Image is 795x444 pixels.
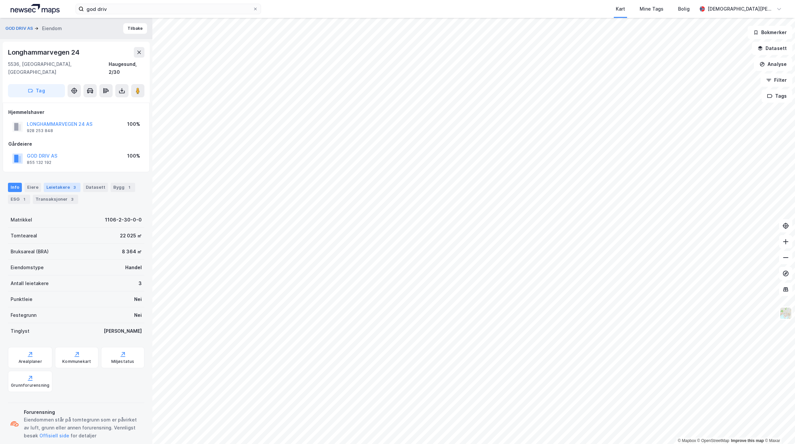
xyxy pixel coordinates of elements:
[11,248,49,256] div: Bruksareal (BRA)
[11,216,32,224] div: Matrikkel
[11,383,49,388] div: Grunnforurensning
[761,74,792,87] button: Filter
[8,183,22,192] div: Info
[123,23,147,34] button: Tilbake
[44,183,80,192] div: Leietakere
[8,108,144,116] div: Hjemmelshaver
[33,195,78,204] div: Transaksjoner
[27,128,53,133] div: 928 253 848
[11,311,36,319] div: Festegrunn
[19,359,42,364] div: Arealplaner
[69,196,76,203] div: 3
[5,25,34,32] button: GOD DRIV AS
[27,160,51,165] div: 855 132 192
[8,47,80,58] div: Longhammarvegen 24
[678,438,696,443] a: Mapbox
[731,438,764,443] a: Improve this map
[697,438,729,443] a: OpenStreetMap
[678,5,690,13] div: Bolig
[127,152,140,160] div: 100%
[11,4,60,14] img: logo.a4113a55bc3d86da70a041830d287a7e.svg
[138,279,142,287] div: 3
[109,60,144,76] div: Haugesund, 2/30
[762,412,795,444] iframe: Chat Widget
[11,295,32,303] div: Punktleie
[120,232,142,240] div: 22 025 ㎡
[752,42,792,55] button: Datasett
[25,183,41,192] div: Eiere
[11,279,49,287] div: Antall leietakere
[127,120,140,128] div: 100%
[125,264,142,271] div: Handel
[754,58,792,71] button: Analyse
[105,216,142,224] div: 1106-2-30-0-0
[8,195,30,204] div: ESG
[748,26,792,39] button: Bokmerker
[11,327,29,335] div: Tinglyst
[104,327,142,335] div: [PERSON_NAME]
[24,408,142,416] div: Forurensning
[134,295,142,303] div: Nei
[126,184,132,191] div: 1
[111,359,134,364] div: Miljøstatus
[8,84,65,97] button: Tag
[11,264,44,271] div: Eiendomstype
[62,359,91,364] div: Kommunekart
[134,311,142,319] div: Nei
[42,25,62,32] div: Eiendom
[21,196,27,203] div: 1
[640,5,663,13] div: Mine Tags
[11,232,37,240] div: Tomteareal
[762,89,792,103] button: Tags
[83,183,108,192] div: Datasett
[708,5,774,13] div: [DEMOGRAPHIC_DATA][PERSON_NAME]
[84,4,253,14] input: Søk på adresse, matrikkel, gårdeiere, leietakere eller personer
[71,184,78,191] div: 3
[122,248,142,256] div: 8 364 ㎡
[616,5,625,13] div: Kart
[8,140,144,148] div: Gårdeiere
[24,416,142,440] div: Eiendommen står på tomtegrunn som er påvirket av luft, grunn eller annen forurensning. Vennligst ...
[779,307,792,320] img: Z
[8,60,109,76] div: 5536, [GEOGRAPHIC_DATA], [GEOGRAPHIC_DATA]
[111,183,135,192] div: Bygg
